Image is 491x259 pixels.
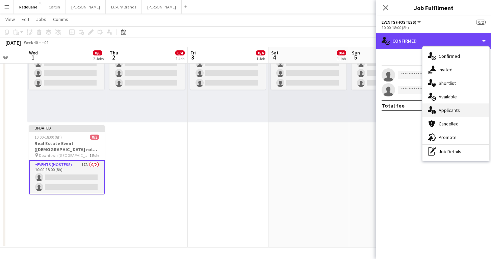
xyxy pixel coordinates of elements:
[36,16,46,22] span: Jobs
[352,50,360,56] span: Sun
[28,53,38,61] span: 1
[439,107,460,113] span: Applicants
[189,53,196,61] span: 3
[5,39,21,46] div: [DATE]
[439,67,453,73] span: Invited
[439,134,457,140] span: Promote
[29,140,105,152] h3: Real Estate Event ([DEMOGRAPHIC_DATA] role) [GEOGRAPHIC_DATA]
[109,53,118,61] span: 2
[256,56,265,61] div: 1 Job
[19,15,32,24] a: Edit
[43,0,66,14] button: Caitlin
[439,94,457,100] span: Available
[382,102,405,109] div: Total fee
[14,0,43,14] button: Radouane
[5,16,15,22] span: View
[270,53,279,61] span: 4
[422,145,489,158] div: Job Details
[256,50,265,55] span: 0/4
[439,121,459,127] span: Cancelled
[29,125,105,194] app-job-card: Updated10:00-18:00 (8h)0/2Real Estate Event ([DEMOGRAPHIC_DATA] role) [GEOGRAPHIC_DATA] Downtown ...
[382,25,486,30] div: 10:00-18:00 (8h)
[22,40,39,45] span: Week 40
[382,20,416,25] span: Events (Hostess)
[351,53,360,61] span: 5
[176,56,184,61] div: 1 Job
[175,50,185,55] span: 0/4
[53,16,68,22] span: Comms
[337,56,346,61] div: 1 Job
[106,0,142,14] button: Luxury Brands
[29,125,105,131] div: Updated
[93,56,104,61] div: 2 Jobs
[3,15,18,24] a: View
[93,50,102,55] span: 0/6
[190,50,196,56] span: Fri
[337,50,346,55] span: 0/4
[476,20,486,25] span: 0/2
[90,135,99,140] span: 0/2
[42,40,48,45] div: +04
[439,53,460,59] span: Confirmed
[382,20,422,25] button: Events (Hostess)
[110,50,118,56] span: Thu
[29,50,38,56] span: Wed
[22,16,29,22] span: Edit
[50,15,71,24] a: Comms
[376,33,491,49] div: Confirmed
[439,80,456,86] span: Shortlist
[34,135,62,140] span: 10:00-18:00 (8h)
[33,15,49,24] a: Jobs
[39,153,89,158] span: Downtown [GEOGRAPHIC_DATA]
[66,0,106,14] button: [PERSON_NAME]
[376,3,491,12] h3: Job Fulfilment
[142,0,182,14] button: [PERSON_NAME]
[89,153,99,158] span: 1 Role
[29,160,105,194] app-card-role: Events (Hostess)17A0/210:00-18:00 (8h)
[271,50,279,56] span: Sat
